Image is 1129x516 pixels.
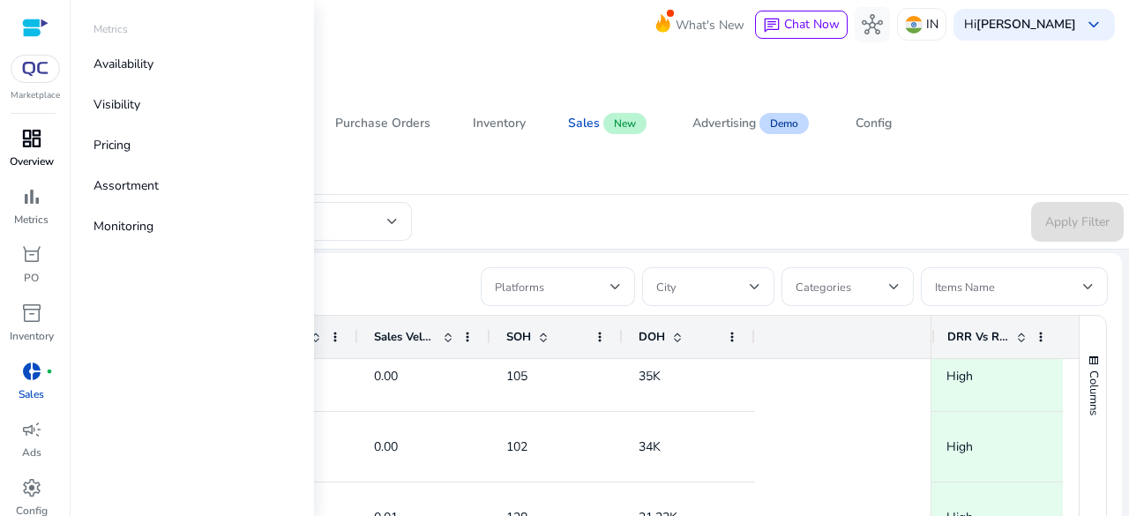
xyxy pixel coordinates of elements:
p: Hi [964,19,1076,31]
p: Visibility [93,95,140,114]
span: orders [21,244,42,265]
p: Metrics [93,21,128,37]
span: New [603,113,647,134]
span: Chat Now [784,16,840,33]
span: What's New [676,10,744,41]
span: Demo [759,113,809,134]
p: Assortment [93,176,159,195]
span: High [946,438,973,455]
span: 102 [506,438,527,455]
span: 0.00 [374,368,398,385]
p: Ads [22,445,41,460]
span: hub [862,14,883,35]
button: chatChat Now [755,11,848,39]
p: PO [24,270,39,286]
div: Config [856,117,892,130]
span: bar_chart [21,186,42,207]
p: Pricing [93,136,131,154]
span: 35K [639,368,661,385]
b: [PERSON_NAME] [976,16,1076,33]
span: 105 [506,368,527,385]
span: 0.00 [374,438,398,455]
span: keyboard_arrow_down [1083,14,1104,35]
div: Purchase Orders [335,117,430,130]
img: in.svg [905,16,923,34]
div: Inventory [473,117,526,130]
p: Availability [93,55,153,73]
button: hub [855,7,890,42]
img: QC-logo.svg [19,62,51,76]
p: Monitoring [93,217,153,236]
span: dashboard [21,128,42,149]
span: SOH [506,329,531,345]
span: High [946,368,973,385]
p: IN [926,9,938,40]
p: Marketplace [11,89,60,102]
span: DRR Vs Replenishment [947,329,1009,345]
span: inventory_2 [21,303,42,324]
span: DOH [639,329,665,345]
span: settings [21,477,42,498]
span: 34K [639,438,661,455]
div: Advertising [692,117,756,130]
p: Sales [19,386,44,402]
div: Sales [568,117,600,130]
span: chat [763,17,781,34]
span: Sales Velocity [374,329,436,345]
span: fiber_manual_record [46,368,53,375]
span: campaign [21,419,42,440]
p: Overview [10,153,54,169]
p: Inventory [10,328,54,344]
span: Columns [1086,370,1102,415]
p: Metrics [14,212,49,228]
span: donut_small [21,361,42,382]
